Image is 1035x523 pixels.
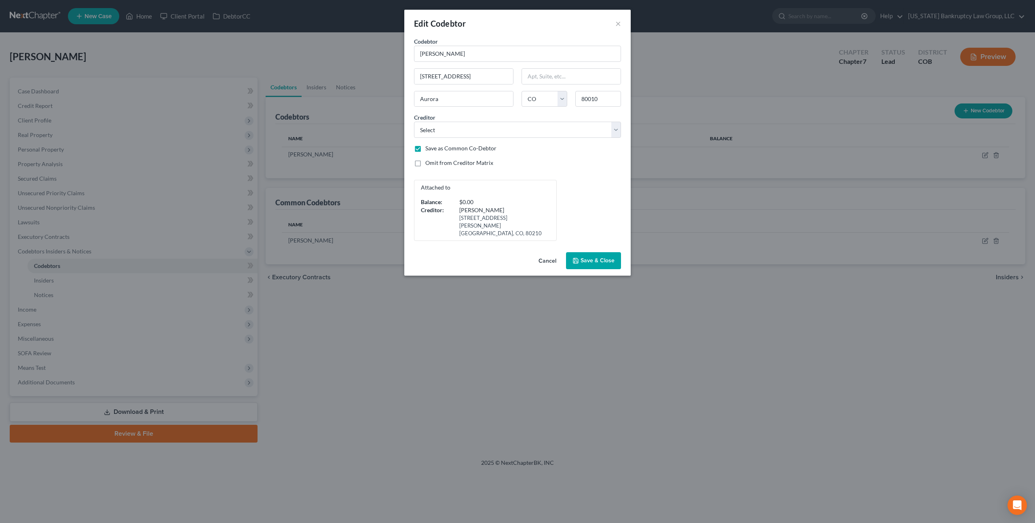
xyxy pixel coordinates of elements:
strong: Balance: [421,198,442,205]
span: 80210 [526,230,542,236]
span: Codebtor [431,19,466,28]
span: Codebtor [414,38,438,45]
button: × [615,19,621,28]
input: Enter zip... [575,91,621,107]
input: Enter address... [414,69,513,84]
span: Save & Close [581,257,615,264]
div: Open Intercom Messenger [1008,496,1027,515]
div: [STREET_ADDRESS][PERSON_NAME] [459,214,546,229]
label: Omit from Creditor Matrix [425,159,493,167]
div: [PERSON_NAME] [459,206,546,214]
input: Apt, Suite, etc... [522,69,621,84]
p: Attached to [421,183,550,192]
button: Cancel [532,253,563,269]
span: Edit [414,19,429,28]
span: CO, [515,230,524,236]
button: Save & Close [566,252,621,269]
strong: Creditor: [421,207,444,213]
span: Creditor [414,114,435,121]
input: Search codebtor by name... [414,46,621,62]
div: $0.00 [459,198,546,206]
span: [GEOGRAPHIC_DATA], [459,230,514,236]
label: Save as Common Co-Debtor [425,144,496,152]
input: Enter city... [414,91,513,107]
